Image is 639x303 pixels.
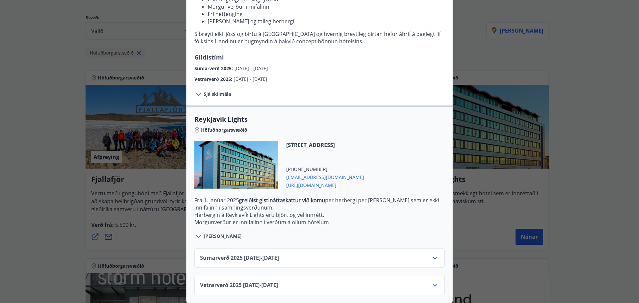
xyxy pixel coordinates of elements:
[194,30,445,45] p: Síbreytileiki ljóss og birtu á [GEOGRAPHIC_DATA] og hvernig breytileg birtan hefur áhrif á dagleg...
[194,65,234,72] span: Sumarverð 2025 :
[208,18,445,25] li: [PERSON_NAME] og falleg herbergi
[286,141,364,149] span: [STREET_ADDRESS]
[194,53,224,61] span: Gildistími
[201,127,247,133] span: Höfuðborgarsvæðið
[194,115,445,124] span: Reykjavík Lights
[194,76,234,82] span: Vetrarverð 2025 :
[208,10,445,18] li: Frí nettenging
[234,76,267,82] span: [DATE] - [DATE]
[286,181,364,189] span: [URL][DOMAIN_NAME]
[286,173,364,181] span: [EMAIL_ADDRESS][DOMAIN_NAME]
[234,65,268,72] span: [DATE] - [DATE]
[208,3,445,10] li: Morgunverður innifalinn
[204,91,231,97] span: Sjá skilmála
[286,166,364,173] span: [PHONE_NUMBER]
